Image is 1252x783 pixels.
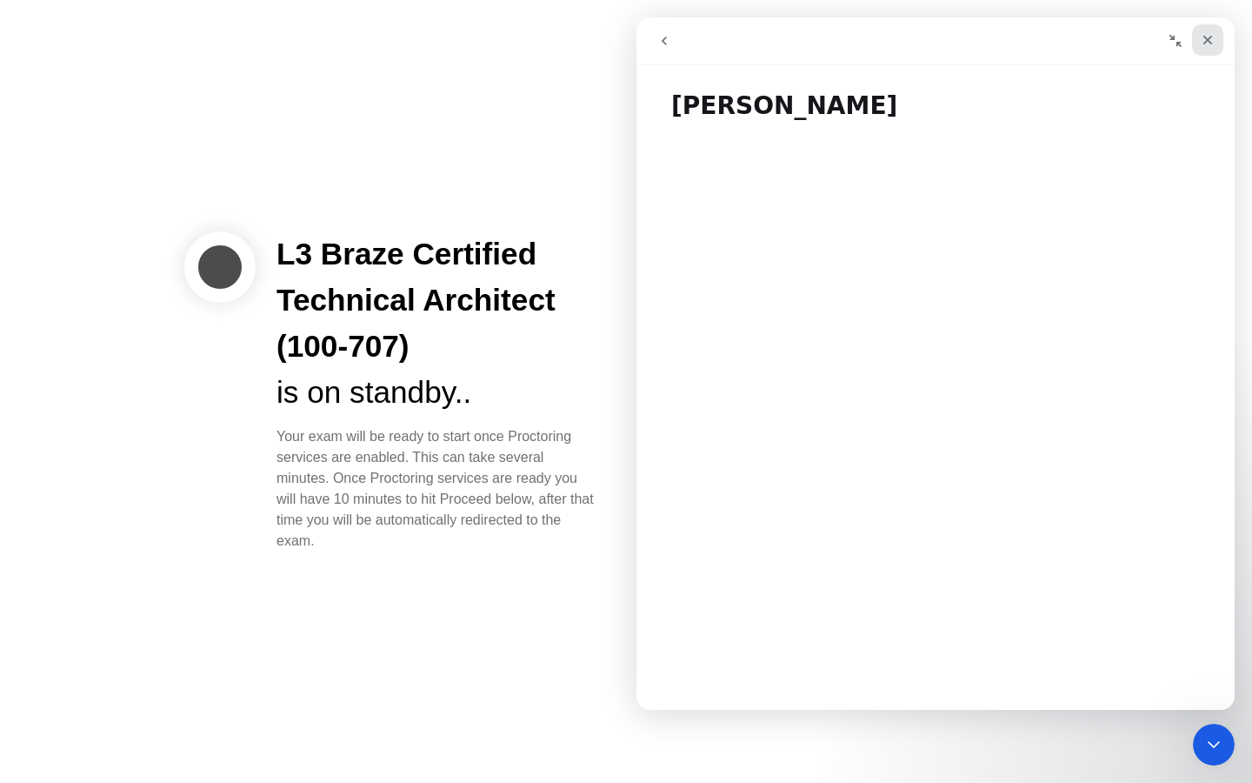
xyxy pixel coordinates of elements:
[1193,724,1235,766] iframe: Intercom live chat
[636,17,1235,710] iframe: Intercom live chat
[276,426,598,552] div: Your exam will be ready to start once Proctoring services are enabled. This can take several minu...
[276,231,598,369] div: L3 Braze Certified Technical Architect (100-707)
[276,370,598,416] div: is on standby..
